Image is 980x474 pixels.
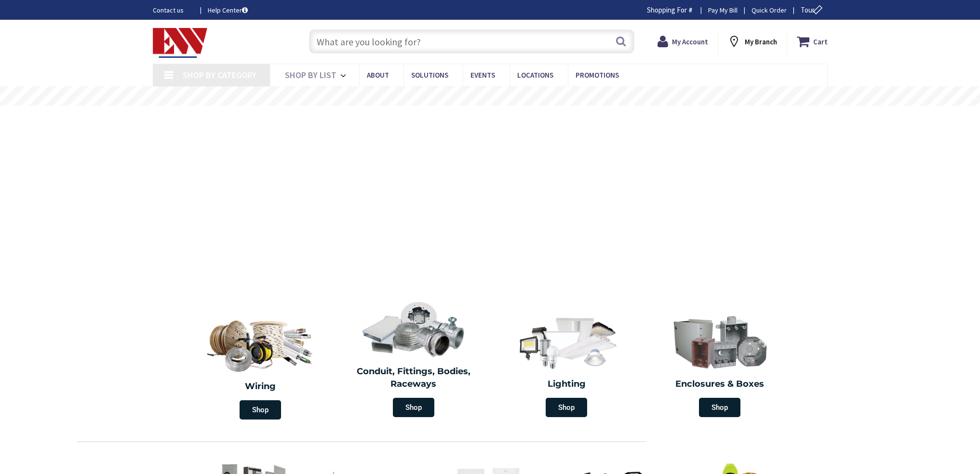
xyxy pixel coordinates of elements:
a: Cart [797,33,828,50]
strong: Cart [813,33,828,50]
h2: Conduit, Fittings, Bodies, Raceways [344,366,483,390]
img: Electrical Wholesalers, Inc. [153,28,208,58]
span: Shop By List [285,69,336,81]
a: Contact us [153,5,192,15]
a: Pay My Bill [708,5,738,15]
span: Events [470,70,495,80]
span: Shop By Category [183,69,256,81]
strong: # [688,5,693,14]
rs-layer: Free Same Day Pickup at 19 Locations [402,91,578,102]
h2: Enclosures & Boxes [650,378,789,391]
strong: My Account [672,37,708,46]
span: Shop [699,398,740,417]
span: Shop [240,400,281,420]
strong: My Branch [745,37,777,46]
span: About [367,70,389,80]
a: Lighting Shop [493,309,641,422]
a: Conduit, Fittings, Bodies, Raceways Shop [339,296,488,422]
h2: Lighting [497,378,636,391]
span: Tour [801,5,825,14]
span: Promotions [576,70,619,80]
span: Locations [517,70,553,80]
a: Wiring Shop [184,309,337,424]
a: Help Center [208,5,248,15]
span: Shop [393,398,434,417]
span: Solutions [411,70,448,80]
div: My Branch [727,33,777,50]
a: Enclosures & Boxes Shop [645,309,794,422]
input: What are you looking for? [309,29,634,54]
span: Shop [546,398,587,417]
a: Quick Order [752,5,787,15]
h2: Wiring [189,380,333,393]
a: My Account [658,33,708,50]
span: Shopping For [647,5,687,14]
